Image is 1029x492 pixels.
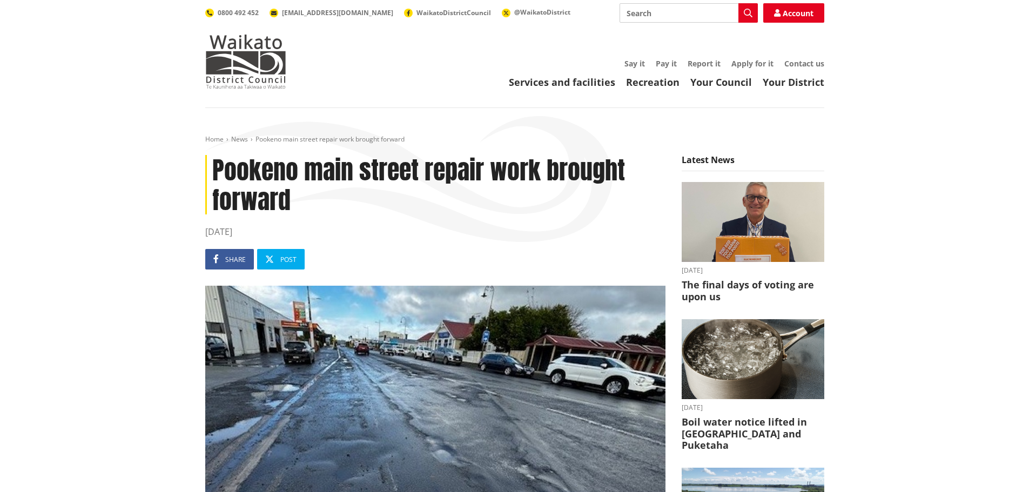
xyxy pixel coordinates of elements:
[255,134,405,144] span: Pookeno main street repair work brought forward
[218,8,259,17] span: 0800 492 452
[205,134,224,144] a: Home
[270,8,393,17] a: [EMAIL_ADDRESS][DOMAIN_NAME]
[682,279,824,302] h3: The final days of voting are upon us
[656,58,677,69] a: Pay it
[514,8,570,17] span: @WaikatoDistrict
[280,255,297,264] span: Post
[205,155,665,214] h1: Pookeno main street repair work brought forward
[205,35,286,89] img: Waikato District Council - Te Kaunihera aa Takiwaa o Waikato
[682,416,824,451] h3: Boil water notice lifted in [GEOGRAPHIC_DATA] and Puketaha
[624,58,645,69] a: Say it
[682,267,824,274] time: [DATE]
[416,8,491,17] span: WaikatoDistrictCouncil
[763,3,824,23] a: Account
[690,76,752,89] a: Your Council
[682,319,824,451] a: boil water notice gordonton puketaha [DATE] Boil water notice lifted in [GEOGRAPHIC_DATA] and Puk...
[257,249,305,269] a: Post
[682,182,824,262] img: Craig Hobbs editorial elections
[225,255,246,264] span: Share
[682,182,824,303] a: [DATE] The final days of voting are upon us
[682,155,824,171] h5: Latest News
[231,134,248,144] a: News
[682,405,824,411] time: [DATE]
[282,8,393,17] span: [EMAIL_ADDRESS][DOMAIN_NAME]
[784,58,824,69] a: Contact us
[205,249,254,269] a: Share
[205,8,259,17] a: 0800 492 452
[626,76,680,89] a: Recreation
[682,319,824,400] img: boil water notice
[502,8,570,17] a: @WaikatoDistrict
[404,8,491,17] a: WaikatoDistrictCouncil
[731,58,774,69] a: Apply for it
[620,3,758,23] input: Search input
[509,76,615,89] a: Services and facilities
[205,225,665,238] time: [DATE]
[205,135,824,144] nav: breadcrumb
[688,58,721,69] a: Report it
[763,76,824,89] a: Your District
